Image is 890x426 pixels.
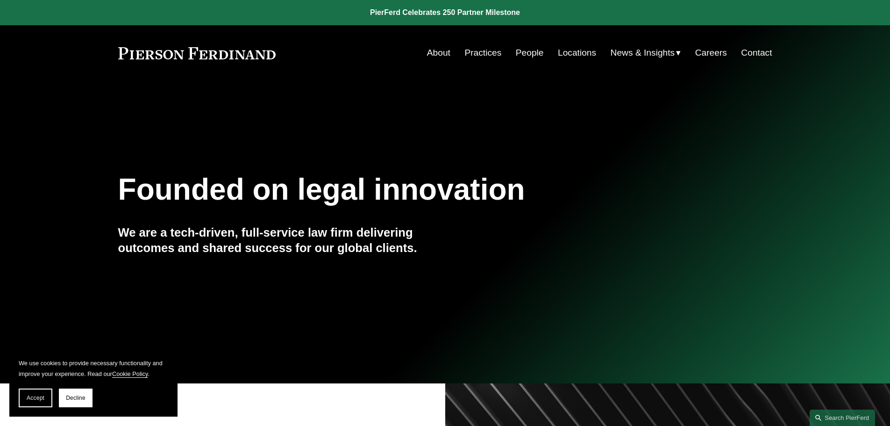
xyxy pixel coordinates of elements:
[464,44,501,62] a: Practices
[118,225,445,255] h4: We are a tech-driven, full-service law firm delivering outcomes and shared success for our global...
[27,395,44,401] span: Accept
[118,173,663,207] h1: Founded on legal innovation
[112,370,148,377] a: Cookie Policy
[427,44,450,62] a: About
[741,44,772,62] a: Contact
[66,395,85,401] span: Decline
[19,389,52,407] button: Accept
[516,44,544,62] a: People
[59,389,93,407] button: Decline
[9,348,178,417] section: Cookie banner
[558,44,596,62] a: Locations
[19,358,168,379] p: We use cookies to provide necessary functionality and improve your experience. Read our .
[611,44,681,62] a: folder dropdown
[695,44,727,62] a: Careers
[810,410,875,426] a: Search this site
[611,45,675,61] span: News & Insights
